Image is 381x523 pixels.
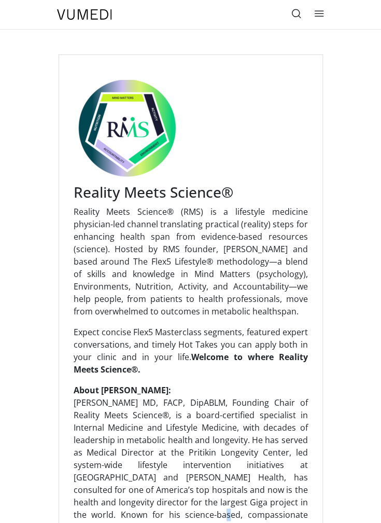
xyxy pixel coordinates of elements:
[74,205,308,318] p: Reality Meets Science® (RMS) is a lifestyle medicine physician-led channel translating practical ...
[74,384,171,396] strong: About [PERSON_NAME]:
[74,184,308,201] h3: Reality Meets Science®
[74,351,308,375] strong: Welcome to where Reality Meets Science®.
[57,9,112,20] img: VuMedi Logo
[74,326,308,376] p: Expect concise Flex5 Masterclass segments, featured expert conversations, and timely Hot Takes yo...
[74,80,177,184] img: Reality Meets Science®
